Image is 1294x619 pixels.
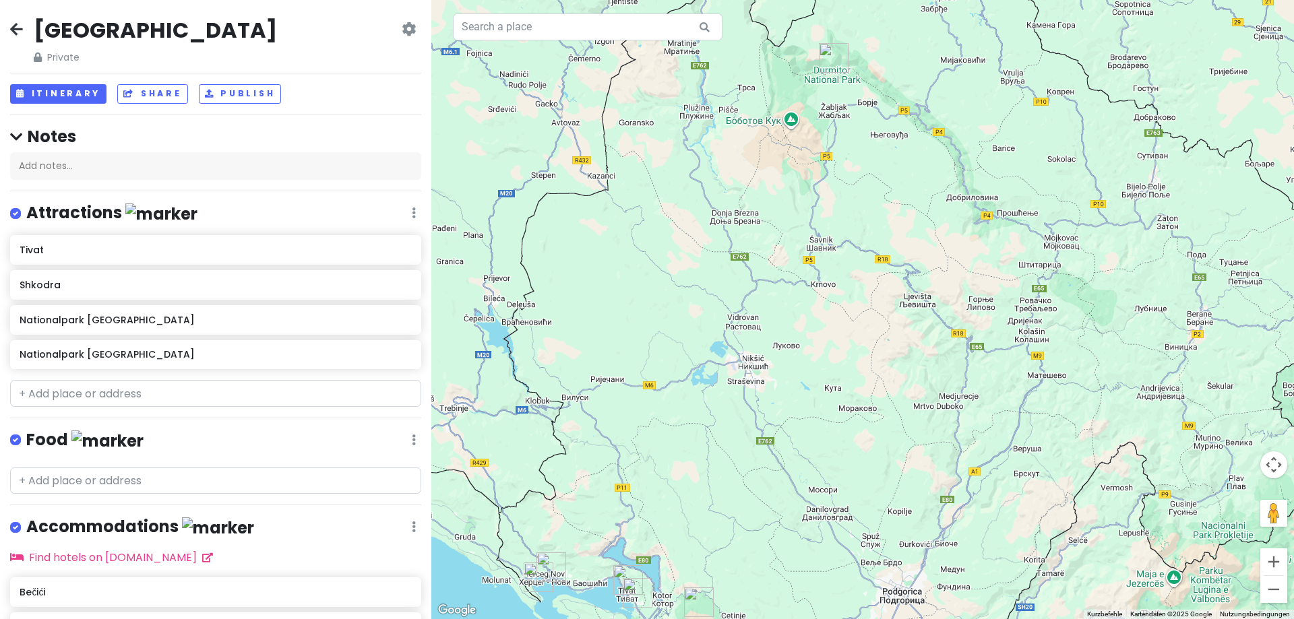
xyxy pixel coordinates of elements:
[1130,610,1212,618] span: Kartendaten ©2025 Google
[10,550,213,565] a: Find hotels on [DOMAIN_NAME]
[20,314,411,326] h6: Nationalpark [GEOGRAPHIC_DATA]
[71,430,144,451] img: marker
[10,467,421,494] input: + Add place or address
[1260,500,1287,527] button: Pegman auf die Karte ziehen, um Street View aufzurufen
[20,244,411,256] h6: Tivat
[26,429,144,451] h4: Food
[1260,548,1287,575] button: Vergrößern
[26,202,197,224] h4: Attractions
[199,84,282,104] button: Publish
[819,43,849,73] div: Nationalpark Durmitor
[10,152,421,181] div: Add notes...
[10,84,106,104] button: Itinerary
[435,601,479,619] a: Dieses Gebiet in Google Maps öffnen (in neuem Fenster)
[10,126,421,147] h4: Notes
[536,552,566,582] div: Hotel Hedonija
[20,279,411,291] h6: Shkodra
[20,348,411,360] h6: Nationalpark [GEOGRAPHIC_DATA]
[182,517,254,538] img: marker
[20,586,411,598] h6: Bečići
[125,203,197,224] img: marker
[684,587,714,617] div: Nationalpark Lovćen
[117,84,187,104] button: Share
[613,565,643,595] div: Tivat
[435,601,479,619] img: Google
[1260,576,1287,603] button: Verkleinern
[453,13,722,40] input: Search a place
[26,516,254,538] h4: Accommodations
[1220,610,1290,618] a: Nutzungsbedingungen (wird in neuem Tab geöffnet)
[34,50,277,65] span: Private
[10,380,421,407] input: + Add place or address
[623,578,652,608] div: Flughafen Tivat
[1087,610,1122,619] button: Kurzbefehle
[34,16,277,44] h2: [GEOGRAPHIC_DATA]
[1260,451,1287,478] button: Kamerasteuerung für die Karte
[524,562,553,592] div: Iberostar Waves Herceg Novi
